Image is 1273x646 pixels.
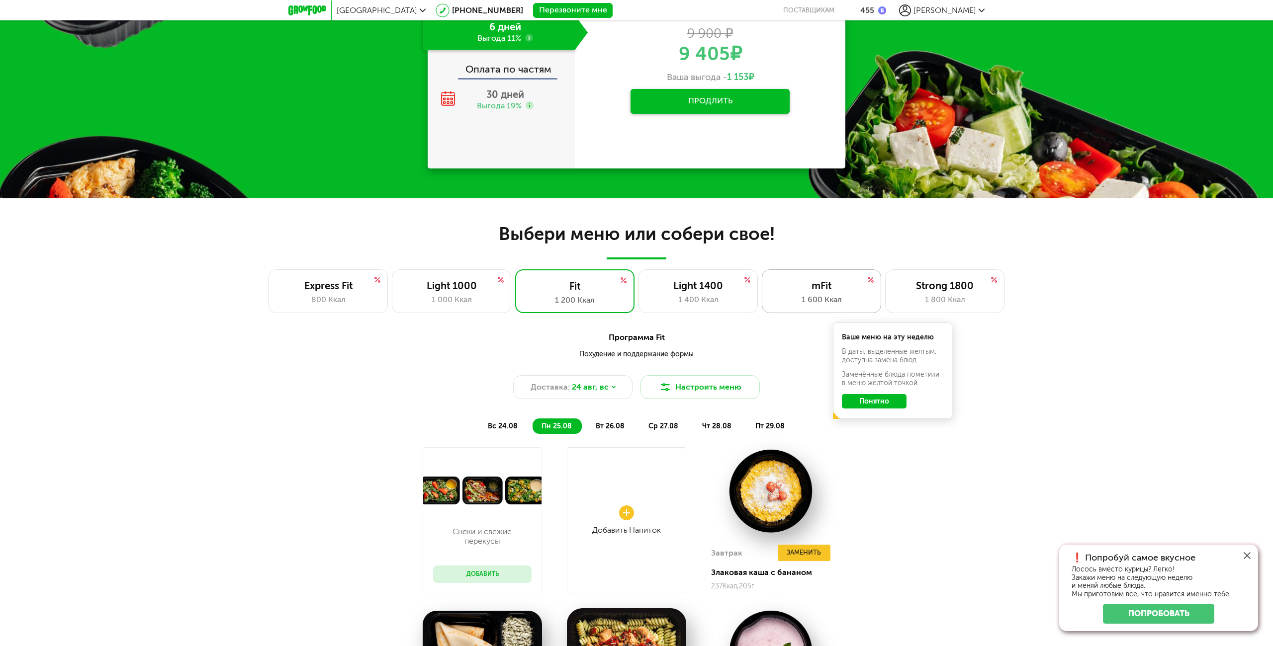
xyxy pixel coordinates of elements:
span: 30 дней [486,88,524,100]
h3: Завтрак [711,548,742,558]
p: Снеки и свежие перекусы [443,527,522,546]
div: Выгода 19% [477,100,522,111]
div: Fit [526,280,624,292]
div: 1 000 Ккал [402,294,501,306]
span: 24 авг, вс [572,381,609,393]
span: 9 405 [679,44,730,63]
img: bonus_b.cdccf46.png [878,6,886,14]
span: вт 26.08 [596,422,625,430]
a: Добавить Напиток [567,447,686,593]
span: [GEOGRAPHIC_DATA] [337,5,417,15]
button: Заменить [778,545,830,561]
span: Ккал, [723,582,739,590]
div: Оплата по частям [429,54,575,78]
div: 1 600 Ккал [772,294,871,306]
div: Ваша выгода - [575,72,845,83]
span: ср 27.08 [648,422,678,430]
span: г [751,582,754,590]
div: 1 200 Ккал [526,294,624,306]
span: пн 25.08 [542,422,572,430]
span: вс 24.08 [488,422,518,430]
div: 9 900 ₽ [575,28,845,39]
img: big_YmUIJ0e5ZOoZTlSS.png [711,447,830,535]
span: ₽ [679,42,742,65]
div: ❗️ Попробуй самое вкусное [1072,552,1246,563]
div: 455 [860,5,874,15]
button: Продлить [631,89,790,114]
a: [PHONE_NUMBER] [452,5,523,15]
div: В даты, выделенные желтым, доступна замена блюд. [842,347,943,364]
div: 1 400 Ккал [649,294,747,306]
div: Light 1400 [649,280,747,292]
span: Доставка: [531,381,570,393]
button: Понятно [842,394,907,408]
div: 1 800 Ккал [896,294,994,306]
div: Похудение и поддержание формы [242,349,1031,359]
span: 1 153 [727,72,748,82]
button: Настроить меню [640,375,760,399]
a: Попробовать [1103,604,1214,624]
div: Light 1000 [402,280,501,292]
button: Добавить [433,565,532,583]
div: mFit [772,280,871,292]
span: [PERSON_NAME] [913,5,976,15]
div: Злаковая каша с бананом [711,567,830,577]
div: Express Fit [279,280,377,292]
span: чт 28.08 [702,422,731,430]
div: Лосось вместо курицы? Легко! Закажи меню на следующую неделю и меняй любые блюда. Мы приготовим в... [1072,565,1246,599]
div: 800 Ккал [279,294,377,306]
div: Заменённые блюда пометили в меню жёлтой точкой. [842,370,943,387]
button: Перезвоните мне [533,3,613,18]
span: пт 29.08 [755,422,785,430]
div: Добавить Напиток [592,525,661,535]
div: Ваше меню на эту неделю [842,333,943,341]
div: 237 205 [711,582,830,590]
div: Strong 1800 [896,280,994,292]
span: ₽ [727,72,754,83]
